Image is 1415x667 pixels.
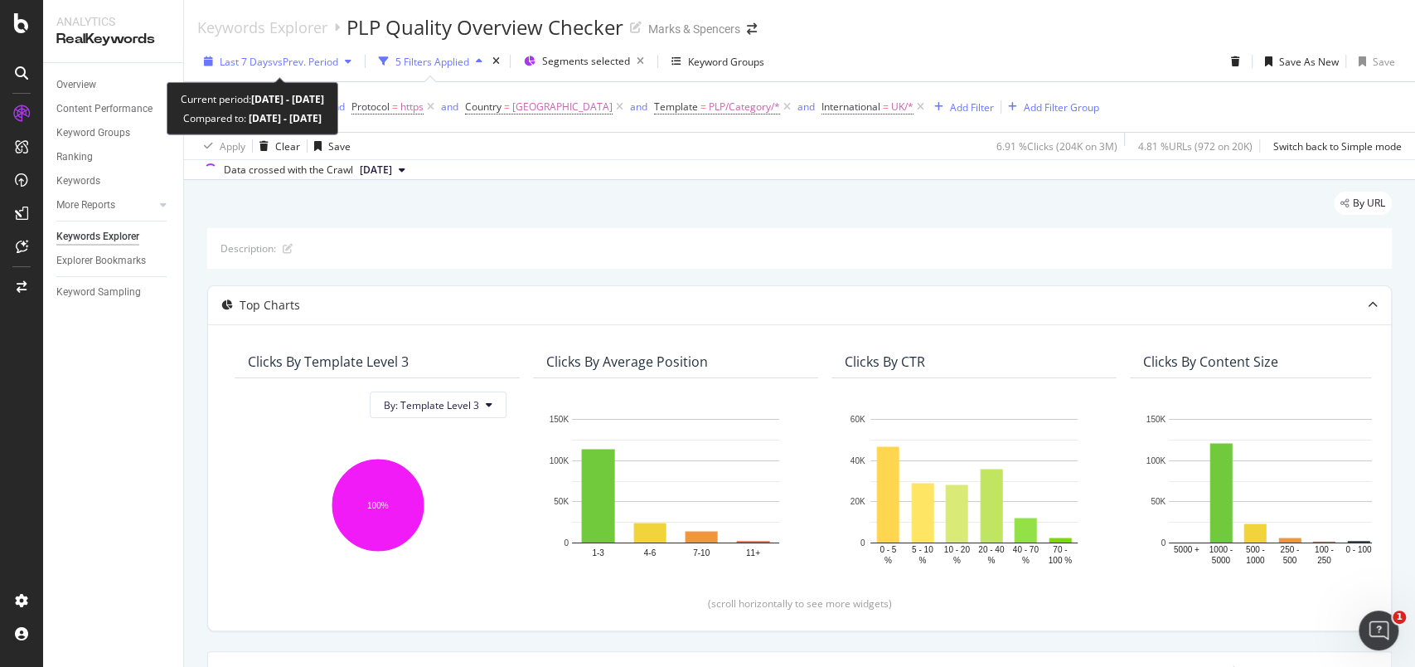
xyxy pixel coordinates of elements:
button: and [797,99,815,114]
text: 0 - 5 [880,545,896,554]
div: Switch back to Simple mode [1273,139,1402,153]
div: More Reports [56,197,115,214]
iframe: Intercom live chat [1359,611,1398,650]
div: Apply [220,139,245,153]
span: By URL [1353,198,1385,208]
div: Description: [220,241,276,256]
text: 0 [860,538,865,548]
text: 100 % [1049,555,1072,564]
a: Ranking [56,148,172,166]
text: 5 - 10 [912,545,933,554]
span: Segments selected [542,54,630,68]
div: Keywords [56,173,100,190]
div: Keyword Sampling [56,284,141,301]
b: [DATE] - [DATE] [251,92,324,106]
text: 150K [550,415,569,424]
div: (scroll horizontally to see more widgets) [228,596,1371,611]
text: 20K [850,497,865,506]
div: times [489,53,503,70]
text: 250 [1317,555,1331,564]
text: 1-3 [592,548,604,557]
text: 500 [1282,555,1296,564]
button: Keyword Groups [665,48,771,75]
a: Keywords Explorer [56,228,172,246]
div: Save [1373,55,1395,69]
span: = [504,100,510,114]
div: Marks & Spencers [648,21,740,37]
svg: A chart. [845,411,1103,567]
text: 40K [850,455,865,465]
div: Clicks By CTR [845,353,925,370]
text: 100K [1146,455,1166,465]
div: PLP Quality Overview Checker [346,13,623,41]
text: 150K [1146,415,1166,424]
text: 0 - 100 [1345,545,1372,554]
button: Add Filter [928,97,994,117]
text: 500 - [1246,545,1265,554]
a: Keywords Explorer [197,18,327,37]
span: 1 [1393,611,1406,624]
a: Explorer Bookmarks [56,252,172,270]
div: 4.81 % URLs ( 972 on 20K ) [1138,139,1253,153]
button: By: Template Level 3 [370,392,506,418]
div: and [797,100,815,114]
span: https [400,95,424,119]
div: Data crossed with the Crawl [224,163,353,178]
div: Analytics [56,13,170,30]
div: arrow-right-arrow-left [747,23,757,35]
span: Country [465,100,502,114]
button: [DATE] [353,160,412,180]
span: 2025 Sep. 20th [360,163,392,178]
button: Add Filter Group [1001,97,1099,117]
button: 5 Filters Applied [372,48,489,75]
span: Protocol [351,100,390,114]
a: Keyword Sampling [56,284,172,301]
button: Segments selected [517,48,651,75]
button: Switch back to Simple mode [1267,133,1402,159]
button: Save As New [1258,48,1339,75]
div: Keyword Groups [56,124,130,142]
span: [GEOGRAPHIC_DATA] [512,95,613,119]
button: Save [308,133,351,159]
div: Overview [56,76,96,94]
text: 70 - [1053,545,1067,554]
text: 11+ [746,548,760,557]
text: 7-10 [693,548,710,557]
text: % [987,555,995,564]
div: legacy label [1334,192,1392,215]
text: 5000 + [1174,545,1199,554]
a: More Reports [56,197,155,214]
span: vs Prev. Period [273,55,338,69]
text: 1000 [1246,555,1265,564]
button: Save [1352,48,1395,75]
text: 250 - [1280,545,1299,554]
div: Keyword Groups [688,55,764,69]
button: Apply [197,133,245,159]
div: Clicks By Content Size [1143,353,1278,370]
span: = [700,100,706,114]
text: 60K [850,415,865,424]
b: [DATE] - [DATE] [246,111,322,125]
div: Explorer Bookmarks [56,252,146,270]
div: Top Charts [240,297,300,314]
svg: A chart. [248,450,506,553]
div: 5 Filters Applied [395,55,469,69]
div: Content Performance [56,100,153,118]
text: % [918,555,926,564]
text: 0 [564,538,569,548]
text: 100K [550,455,569,465]
span: = [883,100,889,114]
span: Last 7 Days [220,55,273,69]
text: % [1022,555,1030,564]
div: Clicks By Template Level 3 [248,353,409,370]
text: 10 - 20 [944,545,971,554]
svg: A chart. [546,411,805,567]
button: Clear [253,133,300,159]
div: Keywords Explorer [56,228,139,246]
div: RealKeywords [56,30,170,49]
text: 0 [1161,538,1165,548]
text: 4-6 [644,548,657,557]
button: and [630,99,647,114]
div: Save [328,139,351,153]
